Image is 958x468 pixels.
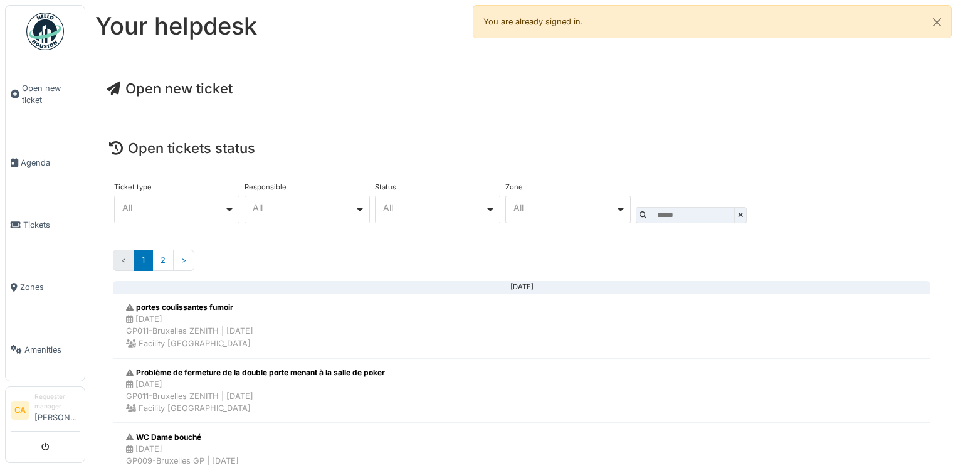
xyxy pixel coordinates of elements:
a: Tickets [6,194,85,256]
span: Agenda [21,157,80,169]
h4: Open tickets status [109,140,934,156]
a: 2 [152,250,174,270]
a: Zones [6,256,85,318]
label: Zone [505,184,523,191]
div: All [253,204,355,211]
div: portes coulissantes fumoir [126,302,253,313]
a: Next [173,250,194,270]
div: [DATE] GP011-Bruxelles ZENITH | [DATE] Facility [GEOGRAPHIC_DATA] [126,378,385,415]
div: [DATE] GP011-Bruxelles ZENITH | [DATE] Facility [GEOGRAPHIC_DATA] [126,313,253,349]
div: All [122,204,224,211]
div: You are already signed in. [473,5,952,38]
div: WC Dame bouché [126,432,251,443]
span: Amenities [24,344,80,356]
span: Open new ticket [22,82,80,106]
button: Close [923,6,951,39]
span: Zones [20,281,80,293]
a: Open new ticket [6,57,85,132]
div: Problème de fermeture de la double porte menant à la salle de poker [126,367,385,378]
nav: Pages [113,250,930,280]
span: Tickets [23,219,80,231]
a: Amenities [6,319,85,381]
img: Badge_color-CXgf-gQk.svg [26,13,64,50]
label: Status [375,184,396,191]
a: Open new ticket [107,80,233,97]
div: All [513,204,616,211]
a: Agenda [6,132,85,194]
div: [DATE] [123,287,920,288]
label: Ticket type [114,184,152,191]
label: Responsible [245,184,287,191]
a: CA Requester manager[PERSON_NAME] [11,392,80,432]
a: portes coulissantes fumoir [DATE]GP011-Bruxelles ZENITH | [DATE] Facility [GEOGRAPHIC_DATA] [113,293,930,358]
a: Problème de fermeture de la double porte menant à la salle de poker [DATE]GP011-Bruxelles ZENITH ... [113,358,930,423]
div: All [383,204,485,211]
li: CA [11,401,29,420]
div: Requester manager [34,392,80,412]
li: [PERSON_NAME] [34,392,80,428]
a: 1 [134,250,153,270]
